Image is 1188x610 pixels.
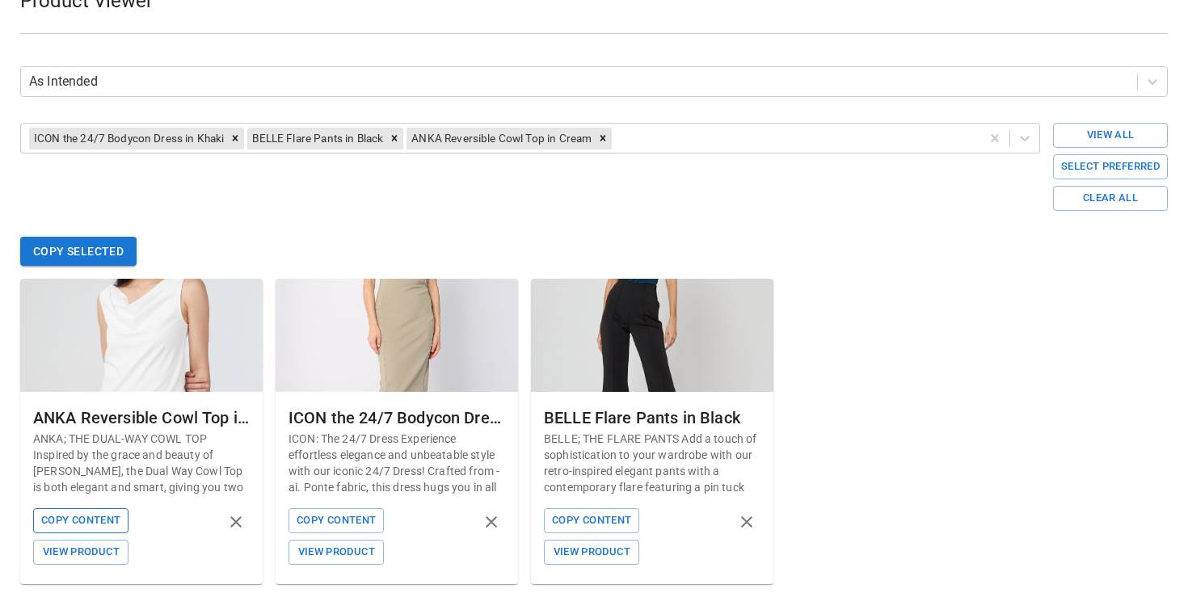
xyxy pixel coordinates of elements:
button: View Product [33,540,128,565]
div: Remove BELLE Flare Pants in Black [385,128,403,149]
button: remove product [733,508,760,536]
button: remove product [478,508,505,536]
button: Copy Selected [20,237,137,267]
p: BELLE; THE FLARE PANTS Add a touch of sophistication to your wardrobe with our retro-inspired ele... [544,431,760,495]
button: Select Preferred [1053,154,1168,179]
button: View Product [544,540,639,565]
button: View All [1053,123,1168,148]
div: Remove ANKA Reversible Cowl Top in Cream [594,128,612,149]
div: BELLE Flare Pants in Black [544,405,760,431]
button: View Product [289,540,384,565]
button: Copy Content [33,508,128,533]
button: Copy Content [289,508,384,533]
img: ANKA Reversible Cowl Top in Cream [20,279,263,392]
div: ANKA Reversible Cowl Top in Cream [33,405,250,431]
img: BELLE Flare Pants in Black [531,279,773,392]
img: ICON the 24/7 Bodycon Dress in Khaki [276,279,518,392]
button: remove product [222,508,250,536]
div: ICON the 24/7 Bodycon Dress in Khaki [289,405,505,431]
div: Remove ICON the 24/7 Bodycon Dress in Khaki [226,128,244,149]
button: Copy Content [544,508,639,533]
button: Clear All [1053,186,1168,211]
div: ANKA Reversible Cowl Top in Cream [407,128,594,149]
div: BELLE Flare Pants in Black [247,128,385,149]
p: ICON: The 24/7 Dress Experience effortless elegance and unbeatable style with our iconic 24/7 Dre... [289,431,505,495]
p: ANKA; THE DUAL-WAY COWL TOP Inspired by the grace and beauty of [PERSON_NAME], the Dual Way Cowl ... [33,431,250,495]
div: ICON the 24/7 Bodycon Dress in Khaki [29,128,226,149]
